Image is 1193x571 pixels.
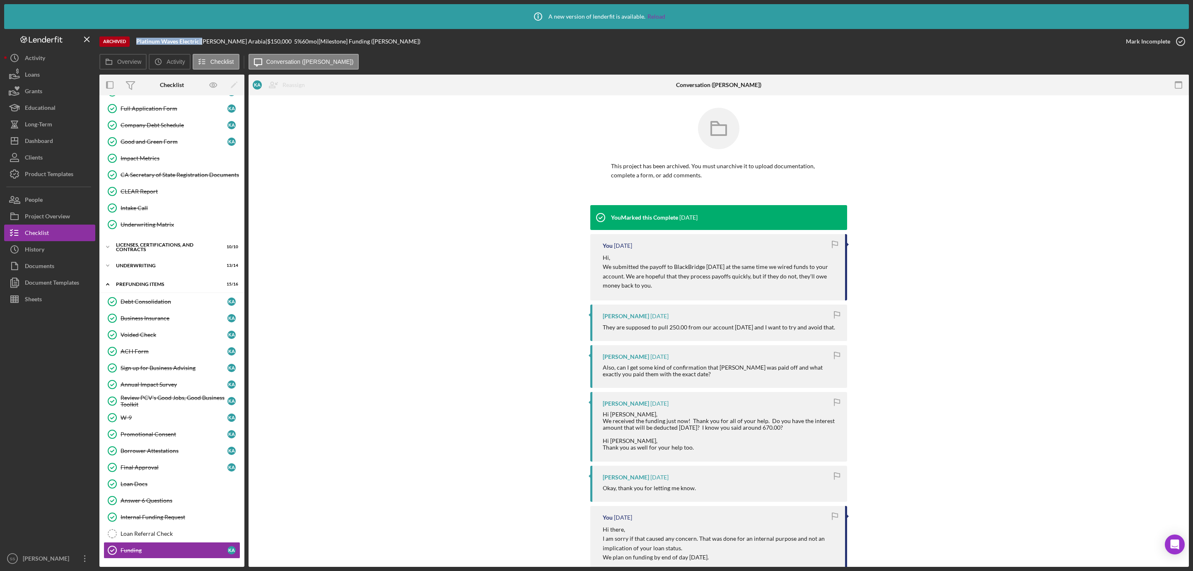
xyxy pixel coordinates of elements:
a: Business InsuranceKA [104,310,240,327]
a: Company Debt ScheduleKA [104,117,240,133]
p: We submitted the payoff to BlackBridge [DATE] at the same time we wired funds to your account. We... [603,262,837,290]
button: Project Overview [4,208,95,225]
div: K A [227,364,236,372]
time: 2025-08-07 20:13 [650,474,669,481]
div: Promotional Consent [121,431,227,438]
a: Loan Referral Check [104,525,240,542]
label: Conversation ([PERSON_NAME]) [266,58,354,65]
div: 60 mo [302,38,317,45]
div: $150,000 [267,38,294,45]
div: History [25,241,44,260]
div: Full Application Form [121,105,227,112]
a: Debt ConsolidationKA [104,293,240,310]
div: Mark Incomplete [1126,33,1170,50]
a: Good and Green FormKA [104,133,240,150]
time: 2025-08-07 22:39 [650,400,669,407]
div: Hi [PERSON_NAME], We received the funding just now! Thank you for all of your help. Do you have t... [603,411,839,451]
div: You [603,514,613,521]
time: 2025-08-07 22:41 [650,353,669,360]
div: They are supposed to pull 250.00 from our account [DATE] and I want to try and avoid that. [603,324,835,331]
button: Checklist [193,54,239,70]
div: Sign up for Business Advising [121,365,227,371]
div: Internal Funding Request [121,514,240,520]
a: CLEAR Report [104,183,240,200]
div: ACH Form [121,348,227,355]
button: Checklist [4,225,95,241]
div: Underwriting Matrix [121,221,240,228]
div: [PERSON_NAME] [603,313,649,319]
div: Activity [25,50,45,68]
button: Grants [4,83,95,99]
a: W-9KA [104,409,240,426]
div: You [603,242,613,249]
div: Licenses, Certifications, and Contracts [116,242,217,252]
div: | [Milestone] Funding ([PERSON_NAME]) [317,38,420,45]
a: FundingKA [104,542,240,559]
button: Clients [4,149,95,166]
div: K A [227,397,236,405]
div: Educational [25,99,56,118]
div: 15 / 16 [223,282,238,287]
div: [PERSON_NAME] [603,400,649,407]
div: Checklist [160,82,184,88]
button: Activity [4,50,95,66]
time: 2025-08-08 16:02 [679,214,698,221]
div: Borrower Attestations [121,448,227,454]
div: Also, can I get some kind of confirmation that [PERSON_NAME] was paid off and what exactly you pa... [603,364,839,377]
div: Reassign [283,77,305,93]
p: This project has been archived. You must unarchive it to upload documentation, complete a form, o... [611,162,826,180]
button: Loans [4,66,95,83]
div: [PERSON_NAME] Arabia | [201,38,267,45]
button: Conversation ([PERSON_NAME]) [249,54,359,70]
a: Internal Funding Request [104,509,240,525]
a: Educational [4,99,95,116]
p: We plan on funding by end of day [DATE]. [603,553,837,562]
div: [PERSON_NAME] [603,353,649,360]
button: Mark Incomplete [1118,33,1189,50]
div: You Marked this Complete [611,214,678,221]
a: Long-Term [4,116,95,133]
div: Intake Call [121,205,240,211]
div: [PERSON_NAME] [603,474,649,481]
div: K A [227,430,236,438]
label: Checklist [210,58,234,65]
div: Underwriting [116,263,217,268]
div: CA Secretary of State Registration Documents [121,172,240,178]
div: Grants [25,83,42,102]
div: Okay, thank you for letting me know. [603,485,696,491]
div: Debt Consolidation [121,298,227,305]
a: Voided CheckKA [104,327,240,343]
div: K A [227,138,236,146]
p: Hi, [603,253,837,262]
div: Impact Metrics [121,155,240,162]
div: Archived [99,36,130,47]
div: [PERSON_NAME] [21,550,75,569]
div: 10 / 10 [223,244,238,249]
a: Answer 6 Questions [104,492,240,509]
button: Dashboard [4,133,95,149]
a: Review PCV's Good Jobs, Good Business ToolkitKA [104,393,240,409]
div: Review PCV's Good Jobs, Good Business Toolkit [121,394,227,408]
div: Product Templates [25,166,73,184]
button: Sheets [4,291,95,307]
div: 13 / 14 [223,263,238,268]
a: History [4,241,95,258]
time: 2025-08-08 16:02 [614,242,632,249]
b: Platinum Waves Electric [136,38,199,45]
div: Conversation ([PERSON_NAME]) [676,82,761,88]
div: 5 % [294,38,302,45]
div: K A [227,331,236,339]
div: | [136,38,201,45]
text: SS [10,556,15,561]
button: SS[PERSON_NAME] [4,550,95,567]
div: K A [227,546,236,554]
p: Hi there, [603,525,837,534]
div: Prefunding Items [116,282,217,287]
a: Impact Metrics [104,150,240,167]
div: K A [227,463,236,472]
button: Documents [4,258,95,274]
